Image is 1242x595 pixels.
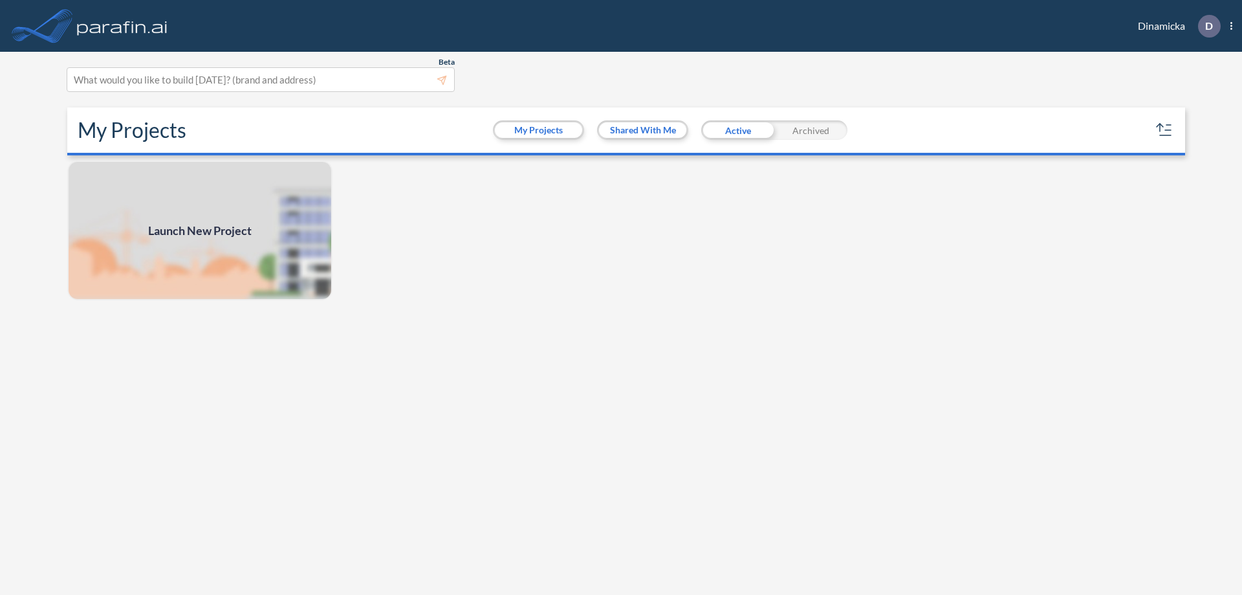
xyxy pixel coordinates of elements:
[78,118,186,142] h2: My Projects
[599,122,686,138] button: Shared With Me
[495,122,582,138] button: My Projects
[439,57,455,67] span: Beta
[701,120,774,140] div: Active
[1154,120,1175,140] button: sort
[1118,15,1232,38] div: Dinamicka
[148,222,252,240] span: Launch New Project
[74,13,170,39] img: logo
[67,161,332,300] img: add
[1205,20,1213,32] p: D
[774,120,847,140] div: Archived
[67,161,332,300] a: Launch New Project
